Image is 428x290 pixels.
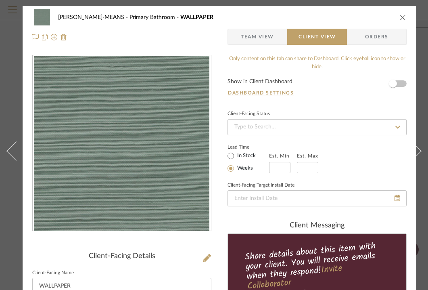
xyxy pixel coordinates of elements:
[228,151,269,173] mat-radio-group: Select item type
[269,153,290,159] label: Est. Min
[61,34,67,40] img: Remove from project
[180,15,213,20] span: WALLPAPER
[32,271,74,275] label: Client-Facing Name
[228,190,407,206] input: Enter Install Date
[299,29,336,45] span: Client View
[32,9,52,25] img: 18d94a09-1034-48dd-93a9-bfd980a97e40_48x40.jpg
[34,56,209,231] img: 18d94a09-1034-48dd-93a9-bfd980a97e40_436x436.jpg
[228,143,269,151] label: Lead Time
[129,15,180,20] span: Primary Bathroom
[297,153,318,159] label: Est. Max
[241,29,274,45] span: Team View
[356,29,397,45] span: Orders
[228,221,407,230] div: client Messaging
[228,55,407,71] div: Only content on this tab can share to Dashboard. Click eyeball icon to show or hide.
[228,112,270,116] div: Client-Facing Status
[228,183,294,187] label: Client-Facing Target Install Date
[228,89,294,97] button: Dashboard Settings
[236,165,253,172] label: Weeks
[32,252,211,261] div: Client-Facing Details
[33,56,211,231] div: 0
[236,152,256,160] label: In Stock
[58,15,129,20] span: [PERSON_NAME]-MEANS
[228,119,407,135] input: Type to Search…
[399,14,407,21] button: close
